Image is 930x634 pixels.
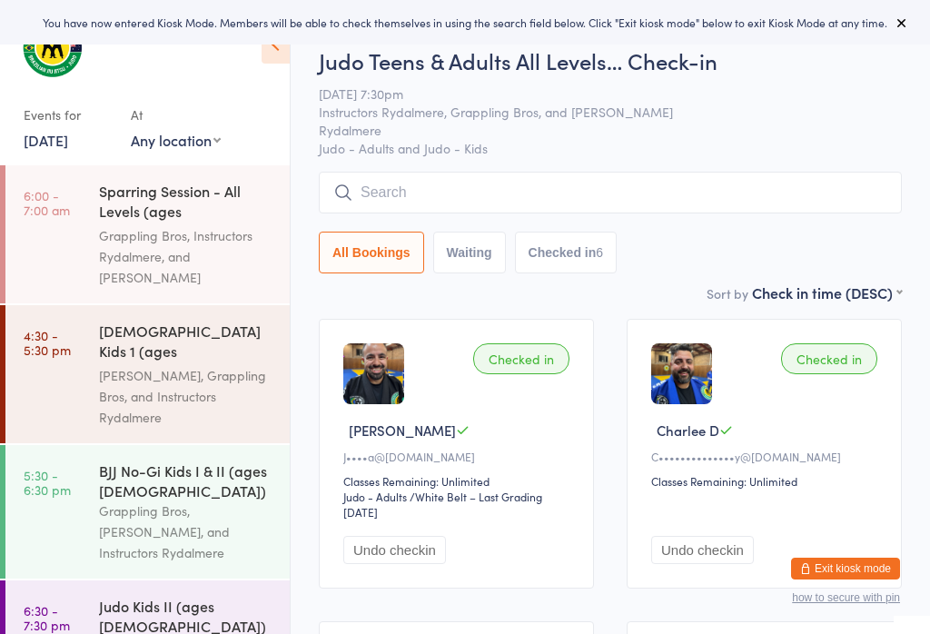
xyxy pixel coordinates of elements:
[319,103,874,121] span: Instructors Rydalmere, Grappling Bros, and [PERSON_NAME]
[5,305,290,443] a: 4:30 -5:30 pm[DEMOGRAPHIC_DATA] Kids 1 (ages [DEMOGRAPHIC_DATA])[PERSON_NAME], Grappling Bros, an...
[349,421,456,440] span: [PERSON_NAME]
[596,245,603,260] div: 6
[99,365,274,428] div: [PERSON_NAME], Grappling Bros, and Instructors Rydalmere
[18,14,86,82] img: Grappling Bros Rydalmere
[24,468,71,497] time: 5:30 - 6:30 pm
[99,321,274,365] div: [DEMOGRAPHIC_DATA] Kids 1 (ages [DEMOGRAPHIC_DATA])
[343,449,575,464] div: J••••a@[DOMAIN_NAME]
[319,121,874,139] span: Rydalmere
[792,591,900,604] button: how to secure with pin
[752,282,902,302] div: Check in time (DESC)
[319,139,902,157] span: Judo - Adults and Judo - Kids
[433,232,506,273] button: Waiting
[5,165,290,303] a: 6:00 -7:00 amSparring Session - All Levels (ages [DEMOGRAPHIC_DATA]+)Grappling Bros, Instructors ...
[319,84,874,103] span: [DATE] 7:30pm
[515,232,618,273] button: Checked in6
[24,130,68,150] a: [DATE]
[343,489,407,504] div: Judo - Adults
[651,449,883,464] div: C••••••••••••••y@[DOMAIN_NAME]
[343,343,404,404] img: image1757413850.png
[657,421,719,440] span: Charlee D
[24,100,113,130] div: Events for
[343,473,575,489] div: Classes Remaining: Unlimited
[343,536,446,564] button: Undo checkin
[24,603,70,632] time: 6:30 - 7:30 pm
[24,188,70,217] time: 6:00 - 7:00 am
[24,328,71,357] time: 4:30 - 5:30 pm
[319,232,424,273] button: All Bookings
[473,343,569,374] div: Checked in
[319,45,902,75] h2: Judo Teens & Adults All Levels… Check-in
[99,500,274,563] div: Grappling Bros, [PERSON_NAME], and Instructors Rydalmere
[651,343,712,404] img: image1757411335.png
[29,15,901,30] div: You have now entered Kiosk Mode. Members will be able to check themselves in using the search fie...
[131,100,221,130] div: At
[651,536,754,564] button: Undo checkin
[781,343,877,374] div: Checked in
[319,172,902,213] input: Search
[5,445,290,579] a: 5:30 -6:30 pmBJJ No-Gi Kids I & II (ages [DEMOGRAPHIC_DATA])Grappling Bros, [PERSON_NAME], and In...
[651,473,883,489] div: Classes Remaining: Unlimited
[131,130,221,150] div: Any location
[343,489,542,520] span: / White Belt – Last Grading [DATE]
[99,181,274,225] div: Sparring Session - All Levels (ages [DEMOGRAPHIC_DATA]+)
[791,558,900,580] button: Exit kiosk mode
[99,225,274,288] div: Grappling Bros, Instructors Rydalmere, and [PERSON_NAME]
[707,284,748,302] label: Sort by
[99,461,274,500] div: BJJ No-Gi Kids I & II (ages [DEMOGRAPHIC_DATA])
